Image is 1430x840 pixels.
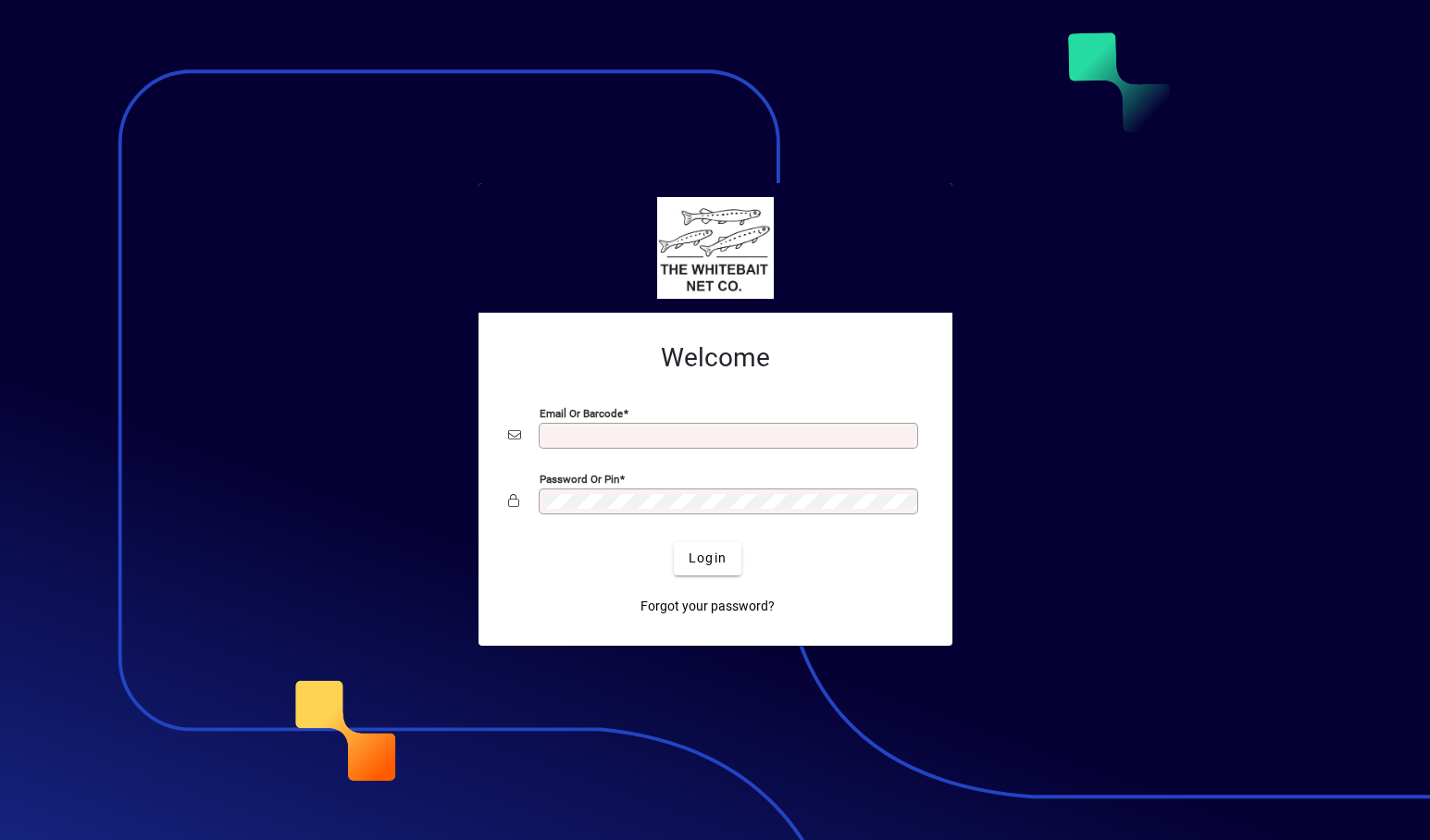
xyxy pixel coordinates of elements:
a: Forgot your password? [633,590,782,624]
button: Login [674,542,741,575]
span: Login [689,549,727,568]
span: Forgot your password? [640,597,775,616]
mat-label: Password or Pin [540,472,619,485]
h2: Welcome [508,342,923,374]
mat-label: Email or Barcode [540,406,623,419]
